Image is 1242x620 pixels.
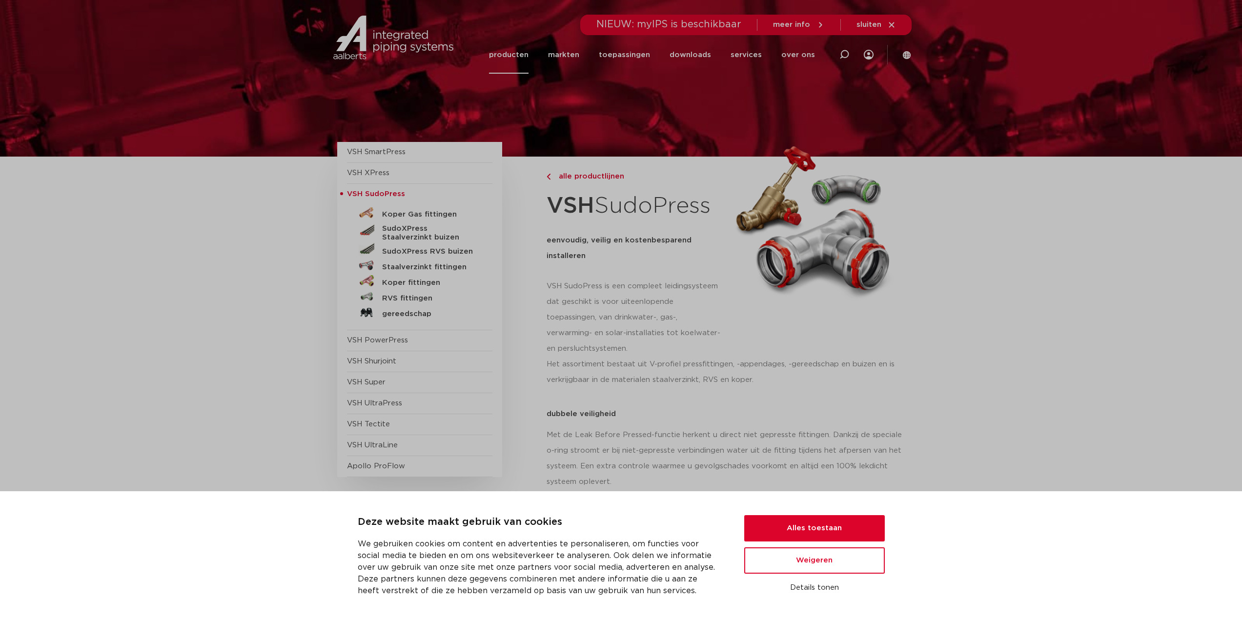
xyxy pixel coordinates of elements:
[856,20,896,29] a: sluiten
[547,195,594,217] strong: VSH
[547,174,550,180] img: chevron-right.svg
[347,205,492,220] a: Koper Gas fittingen
[670,36,711,74] a: downloads
[553,173,624,180] span: alle productlijnen
[773,20,825,29] a: meer info
[547,279,723,357] p: VSH SudoPress is een compleet leidingsysteem dat geschikt is voor uiteenlopende toepassingen, van...
[547,237,692,260] strong: eenvoudig, veilig en kostenbesparend installeren
[744,547,885,574] button: Weigeren
[382,210,479,219] h5: Koper Gas fittingen
[599,36,650,74] a: toepassingen
[547,171,723,182] a: alle productlijnen
[358,515,721,530] p: Deze website maakt gebruik van cookies
[781,36,815,74] a: over ons
[548,36,579,74] a: markten
[773,21,810,28] span: meer info
[347,258,492,273] a: Staalverzinkt fittingen
[382,224,479,242] h5: SudoXPress Staalverzinkt buizen
[547,187,723,225] h1: SudoPress
[347,148,406,156] a: VSH SmartPress
[382,279,479,287] h5: Koper fittingen
[347,420,390,428] a: VSH Tectite
[744,515,885,541] button: Alles toestaan
[856,21,881,28] span: sluiten
[347,289,492,304] a: RVS fittingen
[347,337,408,344] a: VSH PowerPress
[347,273,492,289] a: Koper fittingen
[489,36,815,74] nav: Menu
[347,358,396,365] a: VSH Shurjoint
[347,462,405,470] a: Apollo ProFlow
[489,36,529,74] a: producten
[347,242,492,258] a: SudoXPress RVS buizen
[347,304,492,320] a: gereedschap
[731,36,762,74] a: services
[347,379,386,386] a: VSH Super
[547,410,905,418] p: dubbele veiligheid
[744,580,885,596] button: Details tonen
[382,310,479,319] h5: gereedschap
[347,169,389,177] a: VSH XPress
[547,427,905,490] p: Met de Leak Before Pressed-functie herkent u direct niet gepresste fittingen. Dankzij de speciale...
[382,263,479,272] h5: Staalverzinkt fittingen
[358,538,721,597] p: We gebruiken cookies om content en advertenties te personaliseren, om functies voor social media ...
[347,220,492,242] a: SudoXPress Staalverzinkt buizen
[596,20,741,29] span: NIEUW: myIPS is beschikbaar
[347,400,402,407] a: VSH UltraPress
[347,190,405,198] span: VSH SudoPress
[382,294,479,303] h5: RVS fittingen
[547,357,905,388] p: Het assortiment bestaat uit V-profiel pressfittingen, -appendages, -gereedschap en buizen en is v...
[382,247,479,256] h5: SudoXPress RVS buizen
[347,441,398,449] a: VSH UltraLine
